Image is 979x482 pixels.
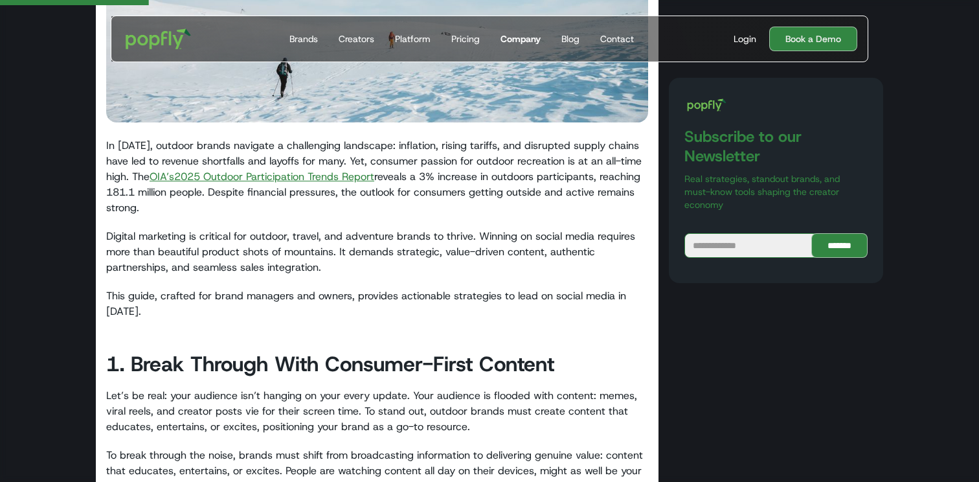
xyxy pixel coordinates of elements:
[561,32,580,45] div: Blog
[395,32,431,45] div: Platform
[769,27,857,51] a: Book a Demo
[333,16,379,62] a: Creators
[284,16,323,62] a: Brands
[106,288,648,319] p: This guide, crafted for brand managers and owners, provides actionable strategies to lead on soci...
[289,32,318,45] div: Brands
[390,16,436,62] a: Platform
[174,170,374,183] a: 2025 Outdoor Participation Trends Report
[495,16,546,62] a: Company
[451,32,480,45] div: Pricing
[106,138,648,216] p: In [DATE], outdoor brands navigate a challenging landscape: inflation, rising tariffs, and disrup...
[106,388,648,435] p: Let’s be real: your audience isn’t hanging on your every update. Your audience is flooded with co...
[684,127,868,166] h3: Subscribe to our Newsletter
[728,32,761,45] a: Login
[339,32,374,45] div: Creators
[106,229,648,275] p: Digital marketing is critical for outdoor, travel, and adventure brands to thrive. Winning on soc...
[117,19,200,58] a: home
[595,16,639,62] a: Contact
[600,32,634,45] div: Contact
[150,170,174,183] a: OIA’s
[684,233,868,258] form: Blog Subscribe
[501,32,541,45] div: Company
[734,32,756,45] div: Login
[556,16,585,62] a: Blog
[684,172,868,211] p: Real strategies, standout brands, and must-know tools shaping the creator economy
[106,350,554,378] strong: 1. Break Through With Consumer-First Content
[446,16,485,62] a: Pricing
